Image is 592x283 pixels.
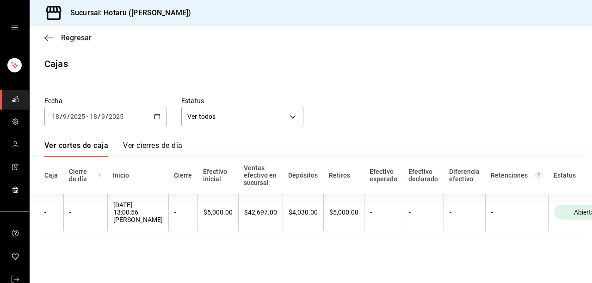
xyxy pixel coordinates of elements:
div: Efectivo esperado [370,168,397,183]
div: Cierre de día [69,168,102,183]
div: Inicio [113,172,163,179]
input: ---- [70,113,86,120]
a: Ver cortes de caja [44,141,108,157]
span: / [105,113,108,120]
div: Ver todos [181,107,303,126]
svg: El número de cierre de día es consecutivo y consolida todos los cortes de caja previos en un únic... [98,172,102,179]
div: $42,697.00 [244,209,277,216]
div: $4,030.00 [289,209,318,216]
input: -- [51,113,60,120]
div: $5,000.00 [329,209,358,216]
div: $5,000.00 [203,209,233,216]
div: Diferencia efectivo [449,168,480,183]
div: Ventas efectivo en sucursal [244,164,277,186]
span: / [67,113,70,120]
span: - [86,113,88,120]
div: Retiros [329,172,358,179]
input: -- [101,113,105,120]
a: Ver cierres de día [123,141,182,157]
div: Efectivo declarado [408,168,438,183]
div: - [409,209,438,216]
div: - [491,209,543,216]
div: [DATE] 13:00:56 [PERSON_NAME] [113,201,163,223]
div: Cierre [174,172,192,179]
button: Regresar [44,33,92,42]
input: -- [89,113,98,120]
div: Retenciones [491,172,543,179]
div: Efectivo inicial [203,168,233,183]
div: Depósitos [288,172,318,179]
div: - [44,209,58,216]
input: ---- [108,113,124,120]
h3: Sucursal: Hotaru ([PERSON_NAME]) [63,7,191,18]
input: -- [62,113,67,120]
span: Regresar [61,33,92,42]
div: navigation tabs [44,141,182,157]
svg: Total de retenciones de propinas registradas [535,172,543,179]
label: Fecha [44,98,166,104]
div: Cajas [44,57,68,71]
span: / [98,113,100,120]
div: Caja [44,172,58,179]
div: - [69,209,102,216]
button: open drawer [11,24,18,31]
div: - [174,209,192,216]
span: / [60,113,62,120]
label: Estatus [181,98,303,104]
div: - [450,209,480,216]
div: - [370,209,397,216]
